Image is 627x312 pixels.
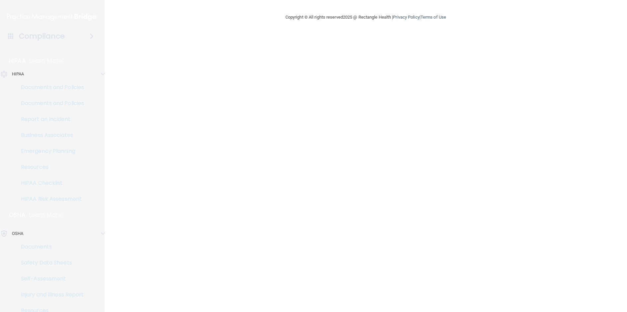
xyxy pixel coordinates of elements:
img: PMB logo [7,10,97,24]
p: Business Associates [4,132,95,139]
p: HIPAA Checklist [4,180,95,186]
p: HIPAA Risk Assessment [4,196,95,202]
p: Documents [4,244,95,250]
a: Terms of Use [421,15,446,20]
p: HIPAA [12,70,24,78]
a: Privacy Policy [393,15,419,20]
p: Self-Assessment [4,275,95,282]
p: Documents and Policies [4,100,95,107]
p: Report an Incident [4,116,95,123]
p: Safety Data Sheets [4,260,95,266]
p: HIPAA [9,57,26,65]
p: OSHA [12,230,23,238]
p: OSHA [9,211,26,219]
p: Resources [4,164,95,170]
p: Documents and Policies [4,84,95,91]
p: Learn More! [29,57,64,65]
p: Emergency Planning [4,148,95,155]
p: Learn More! [29,211,64,219]
p: Injury and Illness Report [4,291,95,298]
div: Copyright © All rights reserved 2025 @ Rectangle Health | | [245,7,487,28]
h4: Compliance [19,32,65,41]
